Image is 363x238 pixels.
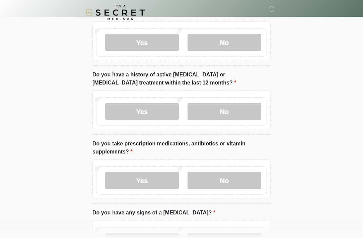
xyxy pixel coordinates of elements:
[105,34,179,51] label: Yes
[105,172,179,189] label: Yes
[92,140,271,156] label: Do you take prescription medications, antibiotics or vitamin supplements?
[188,172,261,189] label: No
[105,103,179,120] label: Yes
[86,5,145,20] img: It's A Secret Med Spa Logo
[92,71,271,87] label: Do you have a history of active [MEDICAL_DATA] or [MEDICAL_DATA] treatment within the last 12 mon...
[188,34,261,51] label: No
[92,209,215,217] label: Do you have any signs of a [MEDICAL_DATA]?
[188,103,261,120] label: No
